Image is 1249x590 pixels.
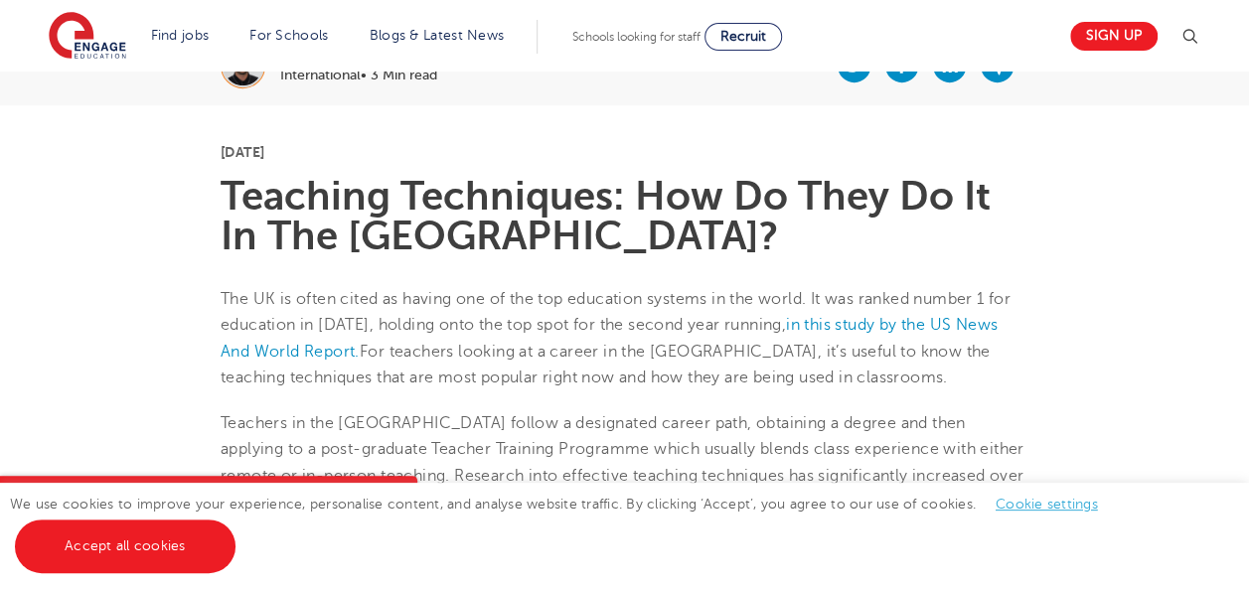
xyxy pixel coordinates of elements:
h1: Teaching Techniques: How Do They Do It In The [GEOGRAPHIC_DATA]? [221,177,1028,256]
span: Recruit [720,29,766,44]
span: For teachers looking at a career in the [GEOGRAPHIC_DATA], it’s useful to know the teaching techn... [221,343,991,386]
p: [DATE] [221,145,1028,159]
p: International• 3 Min read [280,69,437,82]
a: in this study by the US News And World Report. [221,316,998,360]
button: Close [378,476,417,516]
a: Cookie settings [996,497,1098,512]
img: Engage Education [49,12,126,62]
span: The UK is often cited as having one of the top education systems in the world. It was ranked numb... [221,290,1011,334]
span: Schools looking for staff [572,30,701,44]
span: We use cookies to improve your experience, personalise content, and analyse website traffic. By c... [10,497,1118,553]
a: Blogs & Latest News [370,28,505,43]
a: Sign up [1070,22,1158,51]
span: Teachers in the [GEOGRAPHIC_DATA] follow a designated career path, obtaining a degree and then ap... [221,414,1024,536]
a: Recruit [704,23,782,51]
a: For Schools [249,28,328,43]
a: Find jobs [151,28,210,43]
a: Accept all cookies [15,519,235,573]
